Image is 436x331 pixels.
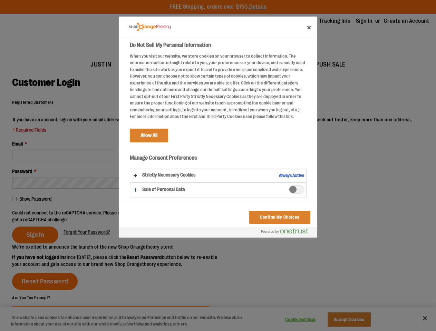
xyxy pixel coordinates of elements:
[130,154,307,165] h3: Manage Consent Preferences
[130,41,307,49] h2: Do Not Sell My Personal Information
[249,211,310,224] button: Confirm My Choices
[119,17,317,238] div: Do Not Sell My Personal Information
[261,228,308,234] img: Powered by OneTrust Opens in a new Tab
[289,185,304,194] span: Sale of Personal Data
[129,20,171,34] div: Company Logo
[130,129,168,142] button: Allow All
[130,53,307,120] div: When you visit our website, we store cookies on your browser to collect information. The informat...
[261,228,314,237] a: Powered by OneTrust Opens in a new Tab
[119,17,317,238] div: Preference center
[301,20,317,35] button: Close
[129,23,171,31] img: Company Logo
